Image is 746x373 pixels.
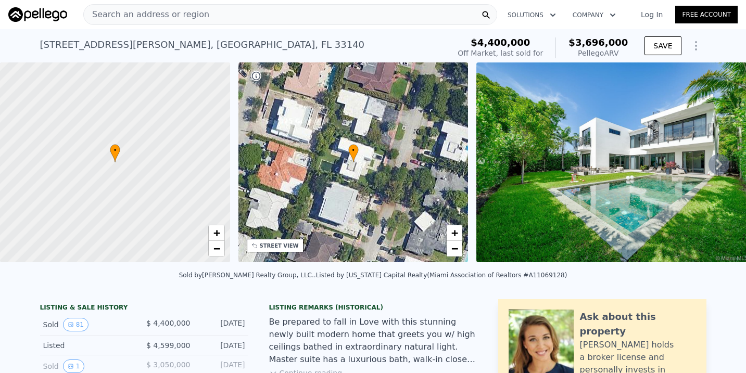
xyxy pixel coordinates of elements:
button: Company [564,6,624,24]
a: Free Account [675,6,738,23]
div: Be prepared to fall in Love with this stunning newly built modern home that greets you w/ high ce... [269,316,477,366]
span: Search an address or region [84,8,209,21]
div: [STREET_ADDRESS][PERSON_NAME] , [GEOGRAPHIC_DATA] , FL 33140 [40,37,365,52]
span: − [213,242,220,255]
div: Sold [43,318,136,331]
div: Ask about this property [580,310,696,339]
a: Zoom out [209,241,224,256]
span: + [451,226,458,239]
a: Log In [628,9,675,20]
span: $3,696,000 [568,37,628,48]
img: Pellego [8,7,67,22]
span: $ 4,599,000 [146,341,191,350]
div: Listed by [US_STATE] Capital Realty (Miami Association of Realtors #A11069128) [316,272,567,279]
span: $ 3,050,000 [146,361,191,369]
div: Listing Remarks (Historical) [269,303,477,312]
button: Show Options [686,35,706,56]
span: • [110,146,120,155]
button: View historical data [63,359,85,373]
button: Solutions [499,6,564,24]
div: Pellego ARV [568,48,628,58]
a: Zoom out [447,241,462,256]
div: Listed [43,340,136,351]
span: $ 4,400,000 [146,319,191,327]
span: + [213,226,220,239]
a: Zoom in [447,225,462,241]
span: $4,400,000 [471,37,530,48]
div: • [110,144,120,162]
div: LISTING & SALE HISTORY [40,303,248,314]
div: Off Market, last sold for [458,48,543,58]
button: View historical data [63,318,88,331]
div: [DATE] [199,318,245,331]
div: Sold [43,359,136,373]
div: Sold by [PERSON_NAME] Realty Group, LLC. . [179,272,316,279]
span: − [451,242,458,255]
span: • [348,146,359,155]
div: STREET VIEW [260,242,299,250]
div: [DATE] [199,340,245,351]
a: Zoom in [209,225,224,241]
button: SAVE [644,36,681,55]
div: [DATE] [199,359,245,373]
div: • [348,144,359,162]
